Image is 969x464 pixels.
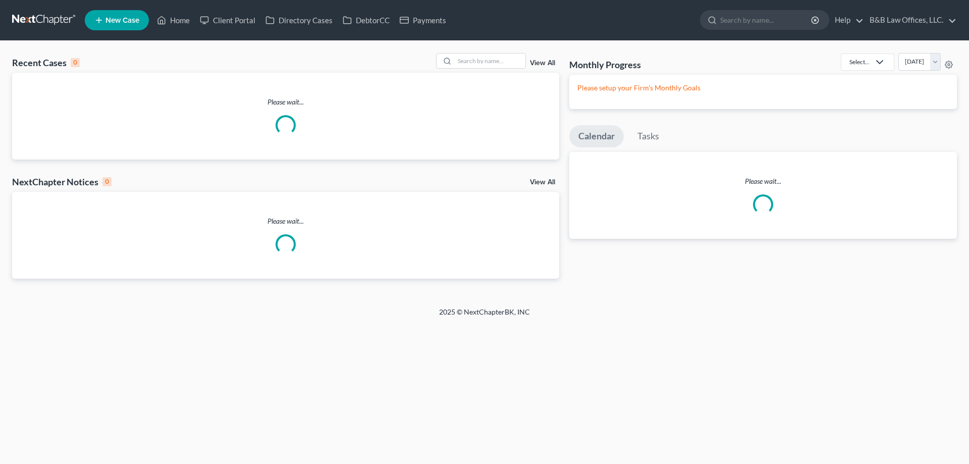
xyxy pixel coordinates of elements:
h3: Monthly Progress [569,59,641,71]
a: DebtorCC [338,11,395,29]
p: Please wait... [569,176,957,186]
a: View All [530,60,555,67]
div: Recent Cases [12,57,80,69]
span: New Case [105,17,139,24]
a: Home [152,11,195,29]
div: 0 [71,58,80,67]
p: Please setup your Firm's Monthly Goals [577,83,949,93]
a: Help [830,11,864,29]
a: Payments [395,11,451,29]
div: 2025 © NextChapterBK, INC [197,307,772,325]
div: Select... [849,58,870,66]
a: B&B Law Offices, LLC. [865,11,956,29]
a: Tasks [628,125,668,147]
a: Client Portal [195,11,260,29]
div: NextChapter Notices [12,176,112,188]
input: Search by name... [455,54,525,68]
div: 0 [102,177,112,186]
a: Calendar [569,125,624,147]
a: Directory Cases [260,11,338,29]
a: View All [530,179,555,186]
p: Please wait... [12,216,559,226]
input: Search by name... [720,11,813,29]
p: Please wait... [12,97,559,107]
